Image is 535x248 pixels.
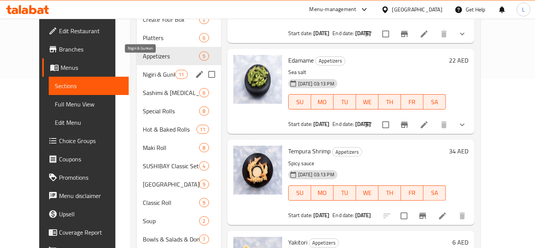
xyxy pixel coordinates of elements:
[314,187,331,198] span: MO
[356,185,378,201] button: WE
[42,58,129,77] a: Menus
[382,187,398,198] span: TH
[42,223,129,242] a: Coverage Report
[288,55,314,66] span: Edamame
[288,119,313,129] span: Start date:
[356,94,378,110] button: WE
[292,97,308,108] span: SU
[143,235,200,244] div: Bowls & Salads & Donburi
[311,94,334,110] button: MO
[55,100,123,109] span: Full Menu View
[143,180,200,189] span: [GEOGRAPHIC_DATA] & [US_STATE] Roll
[288,210,313,220] span: Start date:
[194,69,205,80] button: edit
[143,143,200,152] span: Maki Roll
[395,25,414,43] button: Branch-specific-item
[200,53,208,60] span: 5
[59,173,123,182] span: Promotions
[59,155,123,164] span: Coupons
[59,26,123,35] span: Edit Restaurant
[143,198,200,207] span: Classic Roll
[233,55,282,104] img: Edamame
[382,97,398,108] span: TH
[453,207,471,225] button: delete
[199,106,209,116] div: items
[420,120,429,129] a: Edit menu item
[59,136,123,145] span: Choice Groups
[42,168,129,187] a: Promotions
[449,55,468,66] h6: 22 AED
[137,47,221,65] div: Appetizers5
[199,88,209,97] div: items
[199,161,209,171] div: items
[359,25,378,43] button: sort-choices
[49,77,129,95] a: Sections
[200,199,208,206] span: 9
[310,5,356,14] div: Menu-management
[137,157,221,175] div: SUSHIBAY Classic Sets4
[59,191,123,200] span: Menu disclaimer
[314,97,331,108] span: MO
[176,71,187,78] span: 11
[143,216,200,225] div: Soup
[42,40,129,58] a: Branches
[311,185,334,201] button: MO
[295,80,337,87] span: [DATE] 03:13 PM
[378,26,394,42] span: Select to update
[143,180,200,189] div: Philadelphia & California Roll
[42,205,129,223] a: Upsell
[423,94,446,110] button: SA
[200,108,208,115] span: 8
[337,187,353,198] span: TU
[449,146,468,156] h6: 34 AED
[453,116,471,134] button: show more
[378,185,401,201] button: TH
[288,237,307,248] span: Yakitori
[458,29,467,39] svg: Show Choices
[137,175,221,193] div: [GEOGRAPHIC_DATA] & [US_STATE] Roll9
[288,145,331,157] span: Tempura Shrimp
[199,33,209,42] div: items
[355,210,371,220] b: [DATE]
[143,15,200,24] span: Create Your Box
[426,187,443,198] span: SA
[199,143,209,152] div: items
[42,187,129,205] a: Menu disclaimer
[359,97,375,108] span: WE
[175,70,187,79] div: items
[137,138,221,157] div: Maki Roll8
[401,185,423,201] button: FR
[288,68,446,77] p: Sea salt
[137,212,221,230] div: Soup2
[401,94,423,110] button: FR
[137,65,221,84] div: Nigiri & Gunkan11edit
[404,187,420,198] span: FR
[199,52,209,61] div: items
[137,29,221,47] div: Platters6
[404,97,420,108] span: FR
[426,97,443,108] span: SA
[200,163,208,170] span: 4
[199,15,209,24] div: items
[378,117,394,133] span: Select to update
[332,119,354,129] span: End date:
[200,34,208,42] span: 6
[200,217,208,225] span: 2
[392,5,442,14] div: [GEOGRAPHIC_DATA]
[200,16,208,23] span: 2
[332,148,362,156] span: Appetizers
[42,22,129,40] a: Edit Restaurant
[200,181,208,188] span: 9
[196,125,209,134] div: items
[143,33,200,42] div: Platters
[420,29,429,39] a: Edit menu item
[143,161,200,171] span: SUSHIBAY Classic Sets
[200,144,208,151] span: 8
[199,235,209,244] div: items
[438,211,447,221] a: Edit menu item
[522,5,525,14] span: L
[313,119,329,129] b: [DATE]
[288,185,311,201] button: SU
